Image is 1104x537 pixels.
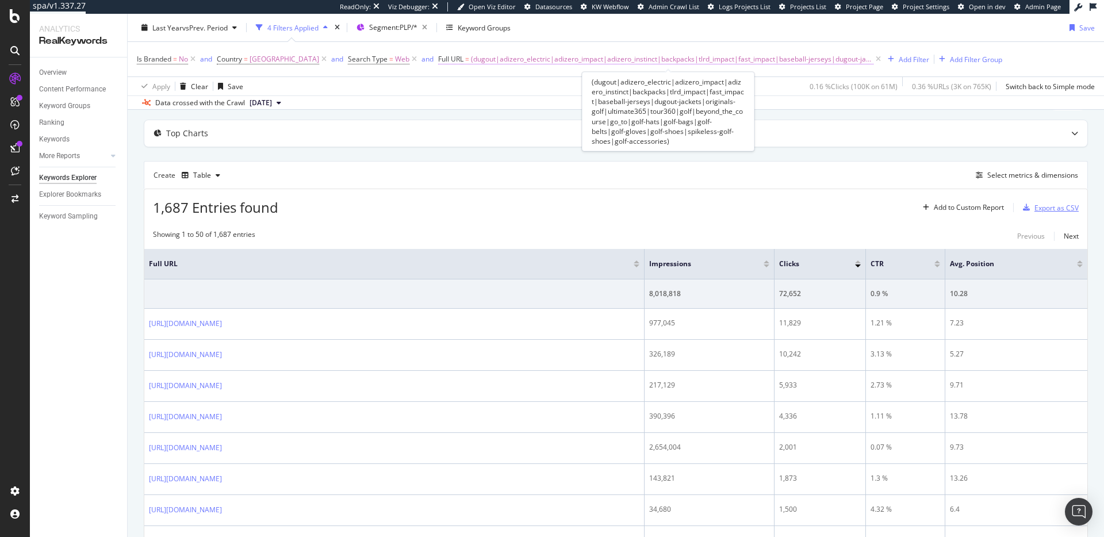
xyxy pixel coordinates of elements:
a: More Reports [39,150,108,162]
button: Apply [137,77,170,95]
span: Last Year [152,22,182,32]
a: Keyword Sampling [39,210,119,223]
button: [DATE] [245,96,286,110]
button: Next [1064,229,1079,243]
a: Content Performance [39,83,119,95]
span: Datasources [535,2,572,11]
a: Keywords [39,133,119,145]
span: Avg. Position [950,259,1060,269]
a: Project Settings [892,2,949,11]
div: Open Intercom Messenger [1065,498,1092,526]
span: = [465,54,469,64]
div: Viz Debugger: [388,2,430,11]
a: Keywords Explorer [39,172,119,184]
button: Export as CSV [1018,198,1079,217]
div: 2.73 % [871,380,940,390]
button: and [331,53,343,64]
div: 10.28 [950,289,1083,299]
div: ReadOnly: [340,2,371,11]
span: Segment: PLP/* [369,22,417,32]
div: 34,680 [649,504,769,515]
div: 1,500 [779,504,861,515]
div: Save [1079,22,1095,32]
div: and [421,54,434,64]
span: Project Settings [903,2,949,11]
a: Project Page [835,2,883,11]
div: 326,189 [649,349,769,359]
div: 9.73 [950,442,1083,452]
div: 1.21 % [871,318,940,328]
button: Select metrics & dimensions [971,168,1078,182]
span: 2025 Sep. 9th [250,98,272,108]
span: Project Page [846,2,883,11]
a: Admin Crawl List [638,2,699,11]
div: 11,829 [779,318,861,328]
div: 10,242 [779,349,861,359]
div: Keyword Sampling [39,210,98,223]
button: Previous [1017,229,1045,243]
div: More Reports [39,150,80,162]
div: 13.26 [950,473,1083,484]
div: 3.13 % [871,349,940,359]
div: Clear [191,81,208,91]
div: 0.36 % URLs ( 3K on 765K ) [912,81,991,91]
a: [URL][DOMAIN_NAME] [149,380,222,392]
div: Keywords [39,133,70,145]
button: Add Filter [883,52,929,66]
span: Web [395,51,409,67]
span: KW Webflow [592,2,629,11]
div: Data crossed with the Crawl [155,98,245,108]
span: Full URL [149,259,616,269]
div: 7.23 [950,318,1083,328]
span: Search Type [348,54,388,64]
div: 72,652 [779,289,861,299]
div: 217,129 [649,380,769,390]
span: Open in dev [969,2,1006,11]
button: and [200,53,212,64]
div: Add Filter [899,54,929,64]
button: 4 Filters Applied [251,18,332,37]
a: Logs Projects List [708,2,770,11]
span: 1,687 Entries found [153,198,278,217]
div: (dugout|adizero_electric|adizero_impact|adizero_instinct|backpacks|tlrd_impact|fast_impact|baseba... [582,72,754,151]
div: and [331,54,343,64]
div: 4 Filters Applied [267,22,319,32]
div: Export as CSV [1034,203,1079,213]
span: No [179,51,188,67]
div: Content Performance [39,83,106,95]
div: 2,654,004 [649,442,769,452]
div: Next [1064,231,1079,241]
span: Full URL [438,54,463,64]
span: = [389,54,393,64]
div: 390,396 [649,411,769,421]
div: Showing 1 to 50 of 1,687 entries [153,229,255,243]
button: Table [177,166,225,185]
button: Segment:PLP/* [352,18,432,37]
span: Impressions [649,259,746,269]
div: 9.71 [950,380,1083,390]
div: Keywords Explorer [39,172,97,184]
div: Overview [39,67,67,79]
a: Datasources [524,2,572,11]
span: CTR [871,259,917,269]
div: 143,821 [649,473,769,484]
div: 6.4 [950,504,1083,515]
div: Save [228,81,243,91]
span: Logs Projects List [719,2,770,11]
a: [URL][DOMAIN_NAME] [149,349,222,360]
div: Ranking [39,117,64,129]
a: [URL][DOMAIN_NAME] [149,442,222,454]
div: Keyword Groups [39,100,90,112]
span: Open Viz Editor [469,2,516,11]
div: Add Filter Group [950,54,1002,64]
button: Add to Custom Report [918,198,1004,217]
div: 5,933 [779,380,861,390]
div: 0.16 % Clicks ( 100K on 61M ) [810,81,898,91]
div: times [332,22,342,33]
div: Keyword Groups [458,22,511,32]
a: Open in dev [958,2,1006,11]
a: [URL][DOMAIN_NAME] [149,318,222,329]
span: Admin Crawl List [649,2,699,11]
span: Projects List [790,2,826,11]
span: Admin Page [1025,2,1061,11]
